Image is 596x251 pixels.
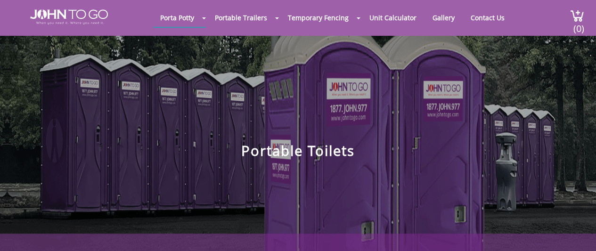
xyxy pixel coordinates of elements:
img: cart a [570,9,584,22]
a: Temporary Fencing [281,8,356,27]
a: Contact Us [464,8,512,27]
a: Gallery [425,8,462,27]
a: Unit Calculator [362,8,424,27]
img: JOHN to go [30,9,108,24]
a: Porta Potty [153,8,201,27]
span: (0) [573,15,584,35]
a: Portable Trailers [208,8,274,27]
button: Live Chat [558,213,596,251]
